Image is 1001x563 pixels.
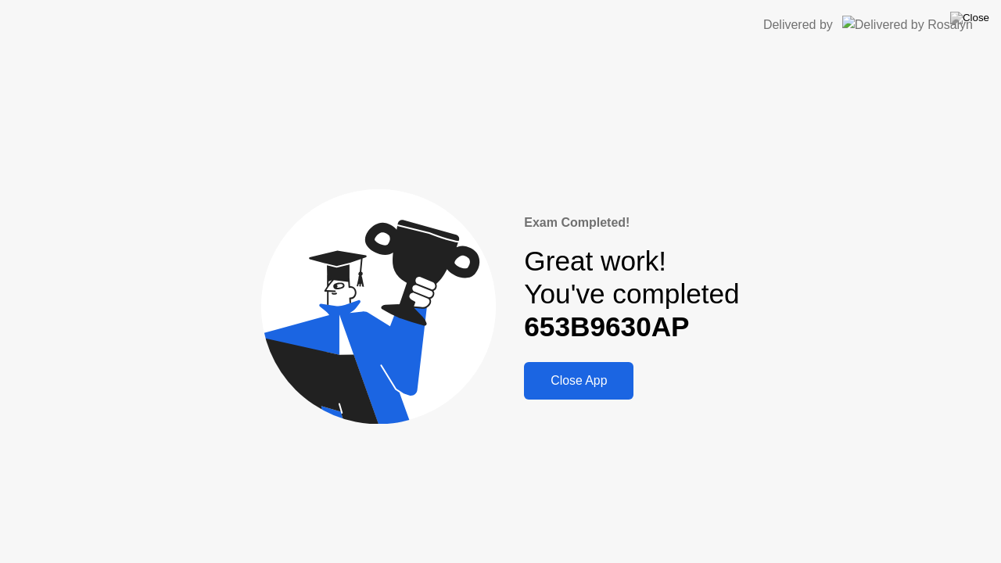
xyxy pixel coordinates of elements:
div: Great work! You've completed [524,245,739,344]
button: Close App [524,362,633,400]
img: Delivered by Rosalyn [842,16,973,34]
img: Close [950,12,989,24]
b: 653B9630AP [524,311,689,342]
div: Delivered by [763,16,833,34]
div: Close App [529,374,629,388]
div: Exam Completed! [524,213,739,232]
